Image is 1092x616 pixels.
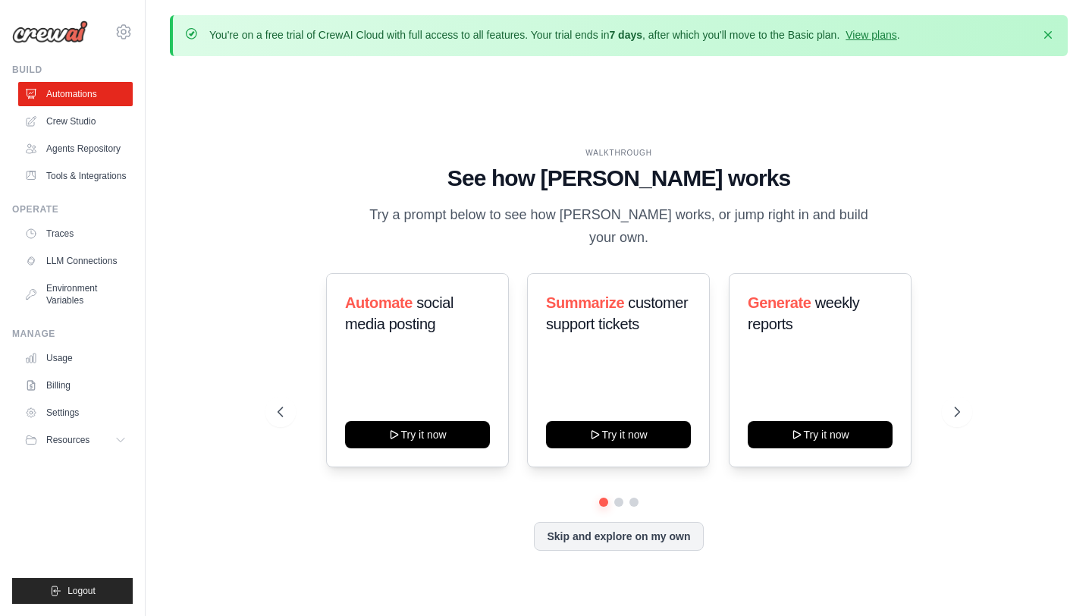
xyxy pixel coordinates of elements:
span: weekly reports [748,294,859,332]
p: You're on a free trial of CrewAI Cloud with full access to all features. Your trial ends in , aft... [209,27,900,42]
strong: 7 days [609,29,642,41]
div: WALKTHROUGH [278,147,959,159]
a: Environment Variables [18,276,133,313]
h1: See how [PERSON_NAME] works [278,165,959,192]
a: LLM Connections [18,249,133,273]
button: Try it now [345,421,490,448]
a: View plans [846,29,896,41]
a: Tools & Integrations [18,164,133,188]
a: Billing [18,373,133,398]
span: Summarize [546,294,624,311]
a: Traces [18,222,133,246]
div: Build [12,64,133,76]
button: Try it now [546,421,691,448]
span: Automate [345,294,413,311]
a: Agents Repository [18,137,133,161]
span: Generate [748,294,811,311]
div: Operate [12,203,133,215]
span: Logout [67,585,96,597]
a: Crew Studio [18,109,133,134]
div: Manage [12,328,133,340]
p: Try a prompt below to see how [PERSON_NAME] works, or jump right in and build your own. [364,204,874,249]
button: Try it now [748,421,893,448]
img: Logo [12,20,88,43]
span: customer support tickets [546,294,688,332]
button: Logout [12,578,133,604]
span: Resources [46,434,89,446]
a: Settings [18,401,133,425]
button: Skip and explore on my own [534,522,703,551]
a: Automations [18,82,133,106]
a: Usage [18,346,133,370]
button: Resources [18,428,133,452]
span: social media posting [345,294,453,332]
